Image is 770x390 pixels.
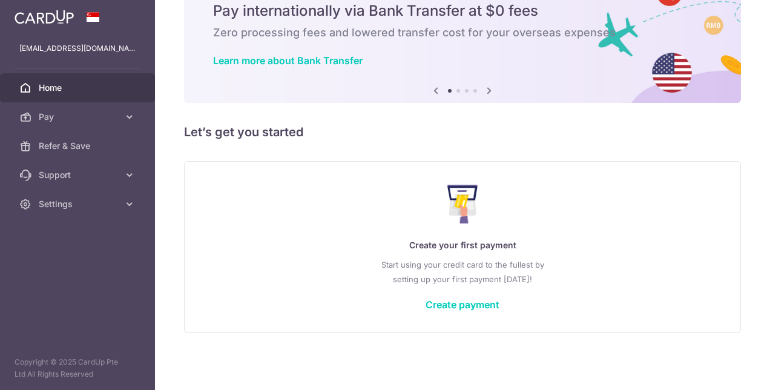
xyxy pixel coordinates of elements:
[27,8,52,19] span: Help
[39,169,119,181] span: Support
[15,10,74,24] img: CardUp
[19,42,136,55] p: [EMAIL_ADDRESS][DOMAIN_NAME]
[39,140,119,152] span: Refer & Save
[213,1,712,21] h5: Pay internationally via Bank Transfer at $0 fees
[39,111,119,123] span: Pay
[209,238,716,253] p: Create your first payment
[213,55,363,67] a: Learn more about Bank Transfer
[447,185,478,223] img: Make Payment
[426,299,499,311] a: Create payment
[209,257,716,286] p: Start using your credit card to the fullest by setting up your first payment [DATE]!
[39,198,119,210] span: Settings
[184,122,741,142] h5: Let’s get you started
[213,25,712,40] h6: Zero processing fees and lowered transfer cost for your overseas expenses
[39,82,119,94] span: Home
